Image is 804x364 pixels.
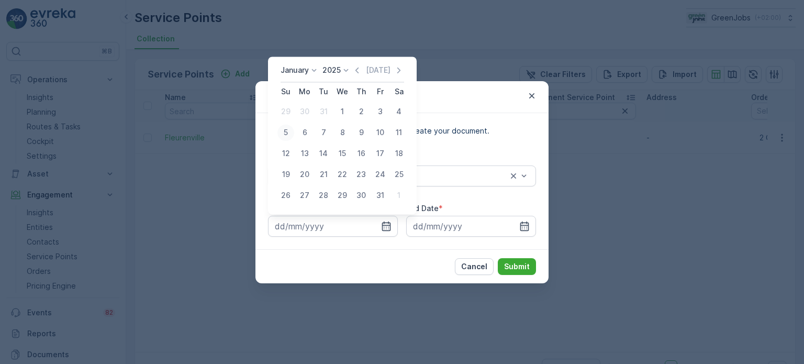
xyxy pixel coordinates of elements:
[390,166,407,183] div: 25
[322,65,341,75] p: 2025
[315,166,332,183] div: 21
[498,258,536,275] button: Submit
[315,103,332,120] div: 31
[406,216,536,237] input: dd/mm/yyyy
[315,187,332,204] div: 28
[277,103,294,120] div: 29
[353,145,370,162] div: 16
[455,258,494,275] button: Cancel
[333,82,352,101] th: Wednesday
[268,216,398,237] input: dd/mm/yyyy
[353,103,370,120] div: 2
[461,261,487,272] p: Cancel
[334,145,351,162] div: 15
[366,65,390,75] p: [DATE]
[296,103,313,120] div: 30
[295,82,314,101] th: Monday
[315,145,332,162] div: 14
[353,166,370,183] div: 23
[372,166,388,183] div: 24
[406,204,439,213] label: End Date
[276,82,295,101] th: Sunday
[296,187,313,204] div: 27
[277,166,294,183] div: 19
[277,187,294,204] div: 26
[315,124,332,141] div: 7
[296,166,313,183] div: 20
[390,103,407,120] div: 4
[372,145,388,162] div: 17
[334,166,351,183] div: 22
[390,187,407,204] div: 1
[353,124,370,141] div: 9
[334,103,351,120] div: 1
[334,124,351,141] div: 8
[372,103,388,120] div: 3
[353,187,370,204] div: 30
[277,145,294,162] div: 12
[504,261,530,272] p: Submit
[372,187,388,204] div: 31
[390,124,407,141] div: 11
[390,145,407,162] div: 18
[352,82,371,101] th: Thursday
[371,82,389,101] th: Friday
[372,124,388,141] div: 10
[296,145,313,162] div: 13
[334,187,351,204] div: 29
[296,124,313,141] div: 6
[389,82,408,101] th: Saturday
[314,82,333,101] th: Tuesday
[281,65,309,75] p: January
[277,124,294,141] div: 5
